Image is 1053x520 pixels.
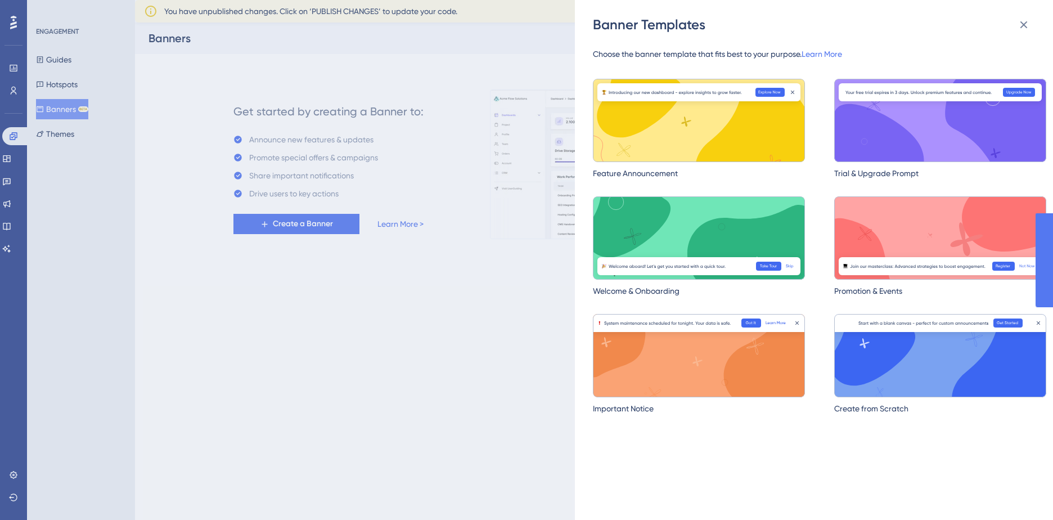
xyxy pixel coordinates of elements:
[593,79,805,162] img: Feature Announcement
[834,314,1046,397] img: Create from Scratch
[802,50,842,59] a: Learn More
[593,402,805,415] div: Important Notice
[834,196,1046,280] img: Promotion & Events
[834,402,1046,415] div: Create from Scratch
[593,16,1037,34] div: Banner Templates
[593,47,1046,61] span: Choose the banner template that fits best to your purpose.
[593,314,805,397] img: Important Notice
[834,167,1046,180] div: Trial & Upgrade Prompt
[834,79,1046,162] img: Trial & Upgrade Prompt
[593,167,805,180] div: Feature Announcement
[593,284,805,298] div: Welcome & Onboarding
[593,196,805,280] img: Welcome & Onboarding
[1006,476,1039,509] iframe: UserGuiding AI Assistant Launcher
[834,284,1046,298] div: Promotion & Events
